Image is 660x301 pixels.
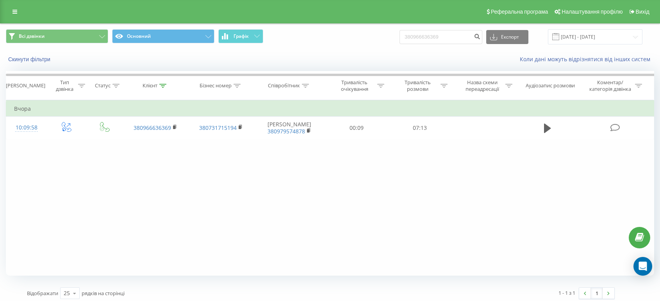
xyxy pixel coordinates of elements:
[520,55,654,63] a: Коли дані можуть відрізнятися вiд інших систем
[199,124,237,131] a: 380731715194
[6,83,45,89] div: [PERSON_NAME]
[268,83,300,89] div: Співробітник
[325,117,388,139] td: 00:09
[134,124,171,131] a: 380966636369
[234,34,249,39] span: Графік
[397,79,439,92] div: Тривалість розмови
[591,288,603,299] a: 1
[558,289,575,297] div: 1 - 1 з 1
[27,290,58,297] span: Відображати
[334,79,375,92] div: Тривалість очікування
[95,83,111,89] div: Статус
[462,79,503,92] div: Назва схеми переадресації
[14,120,39,135] div: 10:09:58
[636,9,649,15] span: Вихід
[200,83,232,89] div: Бізнес номер
[254,117,325,139] td: [PERSON_NAME]
[112,29,214,43] button: Основний
[633,257,652,276] div: Open Intercom Messenger
[400,30,482,44] input: Пошук за номером
[19,33,45,39] span: Всі дзвінки
[526,83,575,89] div: Аудіозапис розмови
[486,30,528,44] button: Експорт
[562,9,623,15] span: Налаштування профілю
[54,79,76,92] div: Тип дзвінка
[218,29,263,43] button: Графік
[64,289,70,297] div: 25
[82,290,125,297] span: рядків на сторінці
[268,127,305,135] a: 380979574878
[388,117,451,139] td: 07:13
[587,79,633,92] div: Коментар/категорія дзвінка
[491,9,548,15] span: Реферальна програма
[6,29,108,43] button: Всі дзвінки
[6,101,654,117] td: Вчора
[6,56,54,63] button: Скинути фільтри
[143,83,157,89] div: Клієнт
